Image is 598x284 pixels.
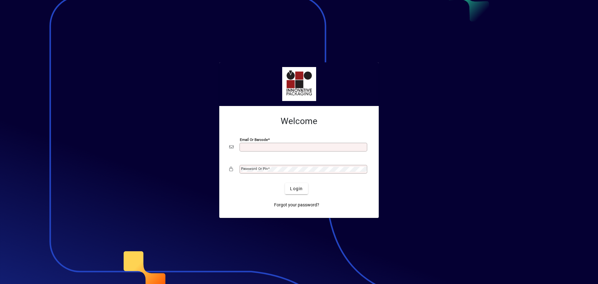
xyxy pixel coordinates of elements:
span: Login [290,185,303,192]
mat-label: Email or Barcode [240,137,268,142]
h2: Welcome [229,116,369,127]
mat-label: Password or Pin [241,166,268,171]
button: Login [285,183,308,194]
a: Forgot your password? [272,199,322,210]
span: Forgot your password? [274,202,319,208]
